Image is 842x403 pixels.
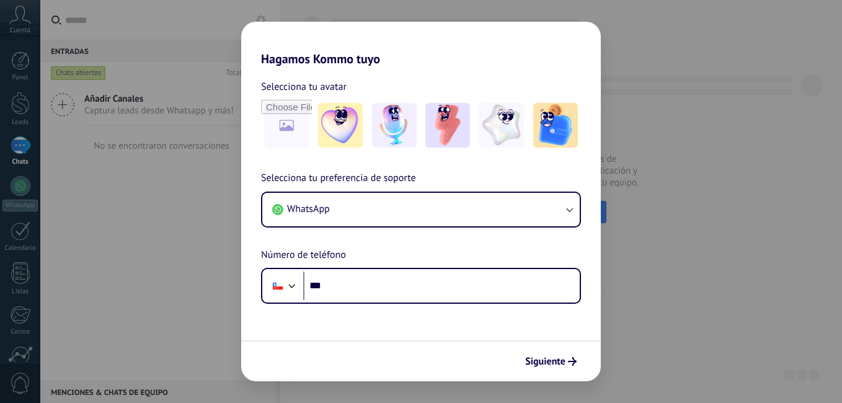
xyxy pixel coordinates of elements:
span: Número de teléfono [261,247,346,263]
span: Selecciona tu preferencia de soporte [261,170,416,187]
img: -4.jpeg [479,103,524,148]
button: WhatsApp [262,193,580,226]
button: Siguiente [520,351,582,372]
img: -5.jpeg [533,103,578,148]
span: WhatsApp [287,203,330,215]
span: Selecciona tu avatar [261,79,347,95]
span: Siguiente [525,357,565,366]
img: -1.jpeg [318,103,363,148]
div: Chile: + 56 [266,273,290,299]
h2: Hagamos Kommo tuyo [241,22,601,66]
img: -2.jpeg [372,103,417,148]
img: -3.jpeg [425,103,470,148]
